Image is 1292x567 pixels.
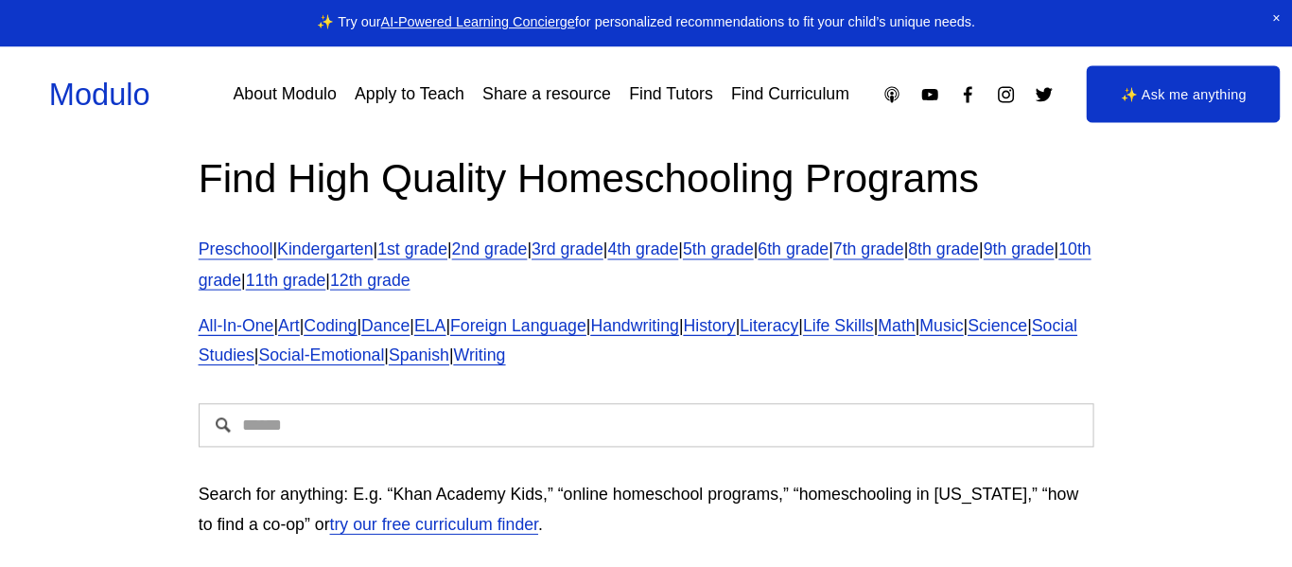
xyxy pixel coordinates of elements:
[590,314,678,333] a: Handwriting
[362,314,410,333] a: Dance
[201,151,1092,204] h2: Find High Quality Homeschooling Programs
[877,314,914,333] a: Math
[739,314,797,333] a: Literacy
[306,314,358,333] a: Coding
[260,344,385,363] a: Social-Emotional
[683,314,735,333] a: History
[956,84,976,104] a: Facebook
[201,234,1092,294] p: | | | | | | | | | | | | |
[881,84,900,104] a: Apple Podcasts
[382,14,575,29] a: AI-Powered Learning Concierge
[279,239,375,257] a: Kindergarten
[994,84,1014,104] a: Instagram
[918,314,962,333] a: Music
[607,239,677,257] a: 4th grade
[454,344,506,363] a: Writing
[907,239,977,257] a: 8th grade
[247,269,326,288] a: 11th grade
[629,78,712,111] a: Find Tutors
[483,78,611,111] a: Share a resource
[415,314,446,333] a: ELA
[201,314,1075,363] a: Social Studies
[378,239,448,257] a: 1st grade
[280,314,302,333] a: Art
[52,77,152,111] a: Modulo
[201,401,1092,445] input: Search
[802,314,872,333] a: Life Skills
[682,239,752,257] a: 5th grade
[832,239,902,257] a: 7th grade
[1084,65,1277,122] a: ✨ Ask me anything
[452,239,527,257] a: 2nd grade
[390,344,450,363] a: Spanish
[201,477,1092,538] p: Search for anything: E.g. “Khan Academy Kids,” “online homeschool programs,” “homeschooling in [U...
[918,84,938,104] a: YouTube
[532,239,602,257] a: 3rd grade
[201,310,1092,370] p: | | | | | | | | | | | | | | | |
[331,269,410,288] a: 12th grade
[201,239,1089,288] a: 10th grade
[356,78,464,111] a: Apply to Teach
[201,314,275,333] a: All-In-One
[982,239,1052,257] a: 9th grade
[1032,84,1052,104] a: Twitter
[201,239,274,257] a: Preschool
[966,314,1025,333] a: Science
[235,78,338,111] a: About Modulo
[451,314,586,333] a: Foreign Language
[730,78,847,111] a: Find Curriculum
[331,512,538,531] a: try our free curriculum finder
[758,239,828,257] a: 6th grade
